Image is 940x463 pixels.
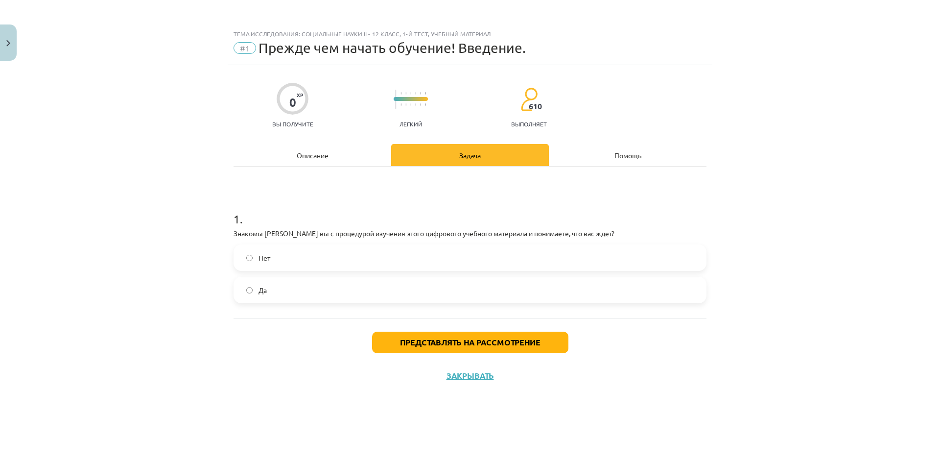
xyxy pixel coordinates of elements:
[372,332,568,353] button: Представлять на рассмотрение
[459,151,481,160] font: Задача
[6,40,10,47] img: icon-close-lesson-0947bae3869378f0d4975bcd49f059093ad1ed9edebbc8119c70593378902aed.svg
[415,92,416,95] img: icon-short-line-57e1e144782c952c97e751825c79c345078a6d821885a25fce030b3d8c18986b.svg
[240,212,243,226] font: .
[520,87,538,112] img: students-c634bb4e5e11cddfef0936a35e636f08e4e9abd3cc4e673bd6f9a4125e45ecb1.svg
[246,287,253,293] input: Да
[446,370,494,381] font: Закрывать
[410,92,411,95] img: icon-short-line-57e1e144782c952c97e751825c79c345078a6d821885a25fce030b3d8c18986b.svg
[258,40,526,56] font: Прежде чем начать обучение! Введение.
[410,103,411,106] img: icon-short-line-57e1e144782c952c97e751825c79c345078a6d821885a25fce030b3d8c18986b.svg
[234,212,240,226] font: 1
[511,120,547,128] font: выполняет
[246,255,253,261] input: Нет
[400,103,401,106] img: icon-short-line-57e1e144782c952c97e751825c79c345078a6d821885a25fce030b3d8c18986b.svg
[399,120,423,128] font: Легкий
[272,120,313,128] font: Вы получите
[425,92,426,95] img: icon-short-line-57e1e144782c952c97e751825c79c345078a6d821885a25fce030b3d8c18986b.svg
[234,229,614,238] font: Знакомы [PERSON_NAME] вы с процедурой изучения этого цифрового учебного материала и понимаете, чт...
[258,286,267,294] font: Да
[425,103,426,106] img: icon-short-line-57e1e144782c952c97e751825c79c345078a6d821885a25fce030b3d8c18986b.svg
[444,371,497,381] button: Закрывать
[400,92,401,95] img: icon-short-line-57e1e144782c952c97e751825c79c345078a6d821885a25fce030b3d8c18986b.svg
[614,151,641,160] font: Помощь
[234,30,491,38] font: Тема исследования: Социальные науки II - 12 класс, 1-й тест, учебный материал
[400,337,540,347] font: Представлять на рассмотрение
[529,101,542,111] font: 610
[258,253,270,262] font: Нет
[297,151,329,160] font: Описание
[297,91,303,98] font: XP
[405,92,406,95] img: icon-short-line-57e1e144782c952c97e751825c79c345078a6d821885a25fce030b3d8c18986b.svg
[420,92,421,95] img: icon-short-line-57e1e144782c952c97e751825c79c345078a6d821885a25fce030b3d8c18986b.svg
[405,103,406,106] img: icon-short-line-57e1e144782c952c97e751825c79c345078a6d821885a25fce030b3d8c18986b.svg
[240,43,250,53] font: #1
[396,90,397,109] img: icon-long-line-d9ea69661e0d244f92f715978eff75569469978d946b2353a9bb055b3ed8787d.svg
[415,103,416,106] img: icon-short-line-57e1e144782c952c97e751825c79c345078a6d821885a25fce030b3d8c18986b.svg
[289,95,296,110] font: 0
[420,103,421,106] img: icon-short-line-57e1e144782c952c97e751825c79c345078a6d821885a25fce030b3d8c18986b.svg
